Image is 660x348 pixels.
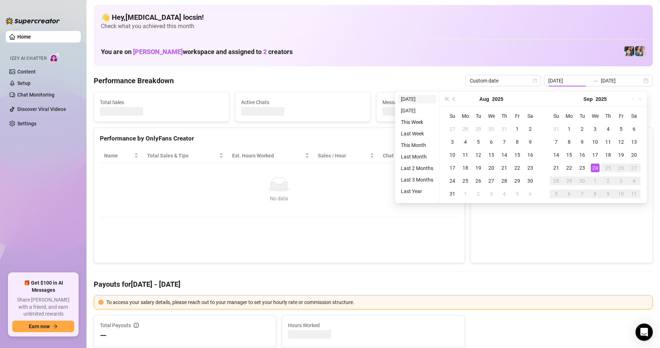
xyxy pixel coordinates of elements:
[104,152,133,160] span: Name
[12,280,74,294] span: 🎁 Get $100 in AI Messages
[133,48,183,55] span: [PERSON_NAME]
[17,80,31,86] a: Setup
[94,76,174,86] h4: Performance Breakdown
[318,152,368,160] span: Sales / Hour
[592,78,598,84] span: to
[263,48,267,55] span: 2
[100,321,131,329] span: Total Payouts
[100,330,107,342] span: —
[378,149,458,163] th: Chat Conversion
[98,300,103,305] span: exclamation-circle
[147,152,218,160] span: Total Sales & Tips
[10,55,46,62] span: Izzy AI Chatter
[533,79,537,83] span: calendar
[288,321,458,329] span: Hours Worked
[100,98,223,106] span: Total Sales
[241,98,364,106] span: Active Chats
[635,324,653,341] div: Open Intercom Messenger
[382,98,506,106] span: Messages Sent
[17,34,31,40] a: Home
[6,17,60,24] img: logo-BBDzfeDw.svg
[143,149,228,163] th: Total Sales & Tips
[601,77,642,85] input: End date
[17,106,66,112] a: Discover Viral Videos
[17,92,54,98] a: Chat Monitoring
[100,149,143,163] th: Name
[383,152,448,160] span: Chat Conversion
[134,323,139,328] span: info-circle
[624,46,634,56] img: Katy
[17,69,36,75] a: Content
[53,324,58,329] span: arrow-right
[232,152,304,160] div: Est. Hours Worked
[29,324,50,329] span: Earn now
[12,321,74,332] button: Earn nowarrow-right
[635,46,645,56] img: Zaddy
[101,22,646,30] span: Check what you achieved this month
[470,75,537,86] span: Custom date
[107,195,451,202] div: No data
[101,12,646,22] h4: 👋 Hey, [MEDICAL_DATA] locsin !
[592,78,598,84] span: swap-right
[106,298,648,306] div: To access your salary details, please reach out to your manager to set your hourly rate or commis...
[101,48,293,56] h1: You are on workspace and assigned to creators
[477,134,647,143] div: Sales by OnlyFans Creator
[49,52,61,63] img: AI Chatter
[12,296,74,318] span: Share [PERSON_NAME] with a friend, and earn unlimited rewards
[17,121,36,126] a: Settings
[100,134,459,143] div: Performance by OnlyFans Creator
[548,77,589,85] input: Start date
[94,279,653,289] h4: Payouts for [DATE] - [DATE]
[314,149,378,163] th: Sales / Hour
